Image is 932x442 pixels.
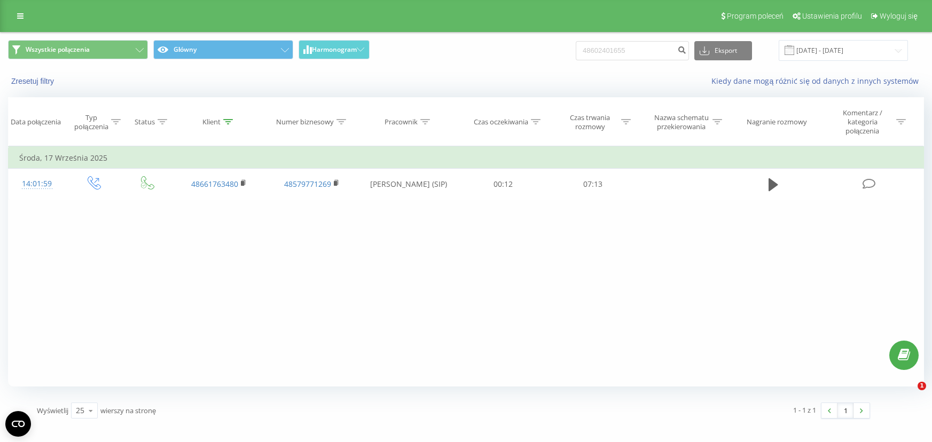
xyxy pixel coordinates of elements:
button: Harmonogram [299,40,370,59]
div: Pracownik [385,117,418,127]
button: Open CMP widget [5,411,31,437]
button: Główny [153,40,293,59]
span: Program poleceń [727,12,784,20]
a: 1 [837,403,853,418]
div: 14:01:59 [19,173,55,194]
a: Kiedy dane mogą różnić się od danych z innych systemów [711,76,924,86]
div: Status [135,117,155,127]
td: [PERSON_NAME] (SIP) [358,169,458,200]
span: 1 [918,382,926,390]
div: Nazwa schematu przekierowania [653,113,710,131]
td: 00:12 [459,169,548,200]
div: Data połączenia [11,117,61,127]
span: Wszystkie połączenia [26,45,90,54]
a: 48579771269 [284,179,331,189]
div: 25 [76,405,84,416]
a: 48661763480 [191,179,238,189]
button: Eksport [694,41,752,60]
div: Czas trwania rozmowy [561,113,618,131]
div: Typ połączenia [74,113,108,131]
div: Numer biznesowy [276,117,334,127]
input: Wyszukiwanie według numeru [576,41,689,60]
span: Ustawienia profilu [802,12,862,20]
span: Wyloguj się [880,12,918,20]
div: Nagranie rozmowy [747,117,807,127]
span: wierszy na stronę [100,406,156,415]
button: Zresetuj filtry [8,76,59,86]
span: Wyświetlij [37,406,68,415]
span: Harmonogram [312,46,357,53]
div: Klient [202,117,221,127]
iframe: Intercom live chat [896,382,921,407]
button: Wszystkie połączenia [8,40,148,59]
div: Komentarz / kategoria połączenia [831,108,894,136]
div: Czas oczekiwania [474,117,528,127]
td: 07:13 [548,169,637,200]
div: 1 - 1 z 1 [793,405,816,415]
td: Środa, 17 Września 2025 [9,147,924,169]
